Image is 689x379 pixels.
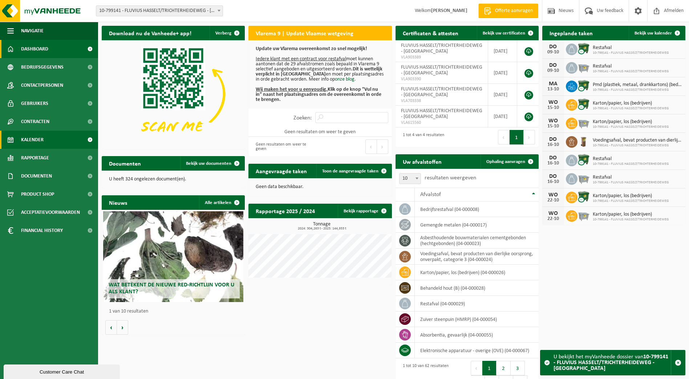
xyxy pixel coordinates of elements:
img: WB-1100-CU [577,154,590,166]
span: Karton/papier, los (bedrijven) [593,212,669,217]
div: DO [546,44,560,50]
div: DO [546,62,560,68]
td: [DATE] [488,62,517,84]
div: 13-10 [546,87,560,92]
a: Bekijk rapportage [338,204,391,218]
b: Klik op de knop "Vul nu in" naast het plaatsingsadres om de overeenkomst in orde te brengen. [256,87,381,102]
span: Wat betekent de nieuwe RED-richtlijn voor u als klant? [109,282,234,295]
a: Wat betekent de nieuwe RED-richtlijn voor u als klant? [103,211,243,302]
td: bedrijfsrestafval (04-000008) [415,201,539,217]
span: Bedrijfsgegevens [21,58,64,76]
span: Karton/papier, los (bedrijven) [593,119,669,125]
button: 1 [482,361,497,375]
h2: Aangevraagde taken [248,164,314,178]
span: VLA903389 [401,54,483,60]
img: WB-1100-CU [577,191,590,203]
span: 2024: 304,263 t - 2025: 144,933 t [252,227,392,231]
div: DO [546,136,560,142]
button: Next [377,139,388,154]
td: restafval (04-000029) [415,296,539,311]
img: WB-0140-HPE-BN-01 [577,135,590,147]
span: Navigatie [21,22,44,40]
span: Restafval [593,156,669,162]
u: Iedere klant met een contract voor restafval [256,56,346,62]
b: Dit is wettelijk verplicht in [GEOGRAPHIC_DATA] [256,66,382,77]
div: Geen resultaten om weer te geven [252,139,316,155]
span: Product Shop [21,185,54,203]
strong: [PERSON_NAME] [431,8,467,13]
div: DO [546,155,560,161]
label: resultaten weergeven [425,175,476,181]
button: Verberg [210,26,244,40]
span: 10-799141 - FLUVIUS HASSELT/TRICHTERHEIDEWEG [593,88,682,92]
div: 1 tot 4 van 4 resultaten [399,129,444,145]
span: Restafval [593,45,669,51]
td: behandeld hout (B) (04-000028) [415,280,539,296]
b: Update uw Vlarema overeenkomst zo snel mogelijk! [256,46,367,52]
button: 2 [497,361,511,375]
button: Previous [365,139,377,154]
span: 10 [400,174,421,184]
span: Rapportage [21,149,49,167]
td: [DATE] [488,106,517,127]
h2: Nieuws [102,195,134,209]
img: WB-2500-GAL-GY-04 [577,172,590,184]
img: Download de VHEPlus App [102,40,245,148]
img: WB-2500-GAL-GY-04 [577,117,590,129]
h2: Rapportage 2025 / 2024 [248,204,322,218]
span: 10-799141 - FLUVIUS HASSELT/TRICHTERHEIDEWEG [593,125,669,129]
span: Ophaling aanvragen [486,159,525,164]
p: U heeft 324 ongelezen document(en). [109,177,238,182]
span: VLA615560 [401,120,483,126]
span: 10-799141 - FLUVIUS HASSELT/TRICHTERHEIDEWEG [593,217,669,222]
a: Toon de aangevraagde taken [316,164,391,178]
button: Next [524,130,535,144]
span: Financial History [21,221,63,240]
td: elektronische apparatuur - overige (OVE) (04-000067) [415,343,539,358]
div: 09-10 [546,68,560,73]
td: asbesthoudende bouwmaterialen cementgebonden (hechtgebonden) (04-000023) [415,233,539,249]
span: VLA703338 [401,98,483,104]
span: Afvalstof [420,192,441,197]
strong: 10-799141 - FLUVIUS HASSELT/TRICHTERHEIDEWEG - [GEOGRAPHIC_DATA] [554,354,668,371]
h2: Vlarema 9 | Update Vlaamse wetgeving [248,26,361,40]
div: 22-10 [546,216,560,221]
span: 10-799141 - FLUVIUS HASSELT/TRICHTERHEIDEWEG [593,143,682,148]
span: Pmd (plastiek, metaal, drankkartons) (bedrijven) [593,82,682,88]
span: FLUVIUS HASSELT/TRICHTERHEIDEWEG - [GEOGRAPHIC_DATA] [401,108,482,119]
div: 16-10 [546,142,560,147]
span: Contracten [21,113,49,131]
span: 10-799141 - FLUVIUS HASSELT/TRICHTERHEIDEWEG - HASSELT [96,6,223,16]
a: onze blog. [335,77,356,82]
span: Offerte aanvragen [493,7,535,15]
a: Alle artikelen [199,195,244,210]
h2: Uw afvalstoffen [396,154,449,168]
td: karton/papier, los (bedrijven) (04-000026) [415,265,539,280]
img: WB-1100-CU [577,98,590,110]
div: 16-10 [546,179,560,184]
span: Acceptatievoorwaarden [21,203,80,221]
iframe: chat widget [4,363,121,379]
h2: Download nu de Vanheede+ app! [102,26,199,40]
span: 10-799141 - FLUVIUS HASSELT/TRICHTERHEIDEWEG [593,180,669,185]
p: moet kunnen aantonen dat de 29 afvalstromen zoals bepaald in Vlarema 9 selectief aangeboden en ui... [256,46,384,102]
td: Geen resultaten om weer te geven [248,127,392,137]
div: WO [546,118,560,124]
h2: Certificaten & attesten [396,26,466,40]
span: Voedingsafval, bevat producten van dierlijke oorsprong, onverpakt, categorie 3 [593,138,682,143]
span: 10-799141 - FLUVIUS HASSELT/TRICHTERHEIDEWEG [593,51,669,55]
span: 10-799141 - FLUVIUS HASSELT/TRICHTERHEIDEWEG [593,106,669,111]
td: zuiver steenpuin (HMRP) (04-000054) [415,311,539,327]
td: gemengde metalen (04-000017) [415,217,539,233]
span: FLUVIUS HASSELT/TRICHTERHEIDEWEG - [GEOGRAPHIC_DATA] [401,86,482,98]
td: absorbentia, gevaarlijk (04-000055) [415,327,539,343]
span: 10 [399,173,421,184]
span: 10-799141 - FLUVIUS HASSELT/TRICHTERHEIDEWEG [593,199,669,203]
img: WB-1100-CU [577,80,590,92]
img: WB-2500-GAL-GY-04 [577,209,590,221]
h3: Tonnage [252,222,392,231]
a: Ophaling aanvragen [481,154,538,169]
a: Offerte aanvragen [478,4,538,18]
div: U bekijkt het myVanheede dossier van [554,350,671,375]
